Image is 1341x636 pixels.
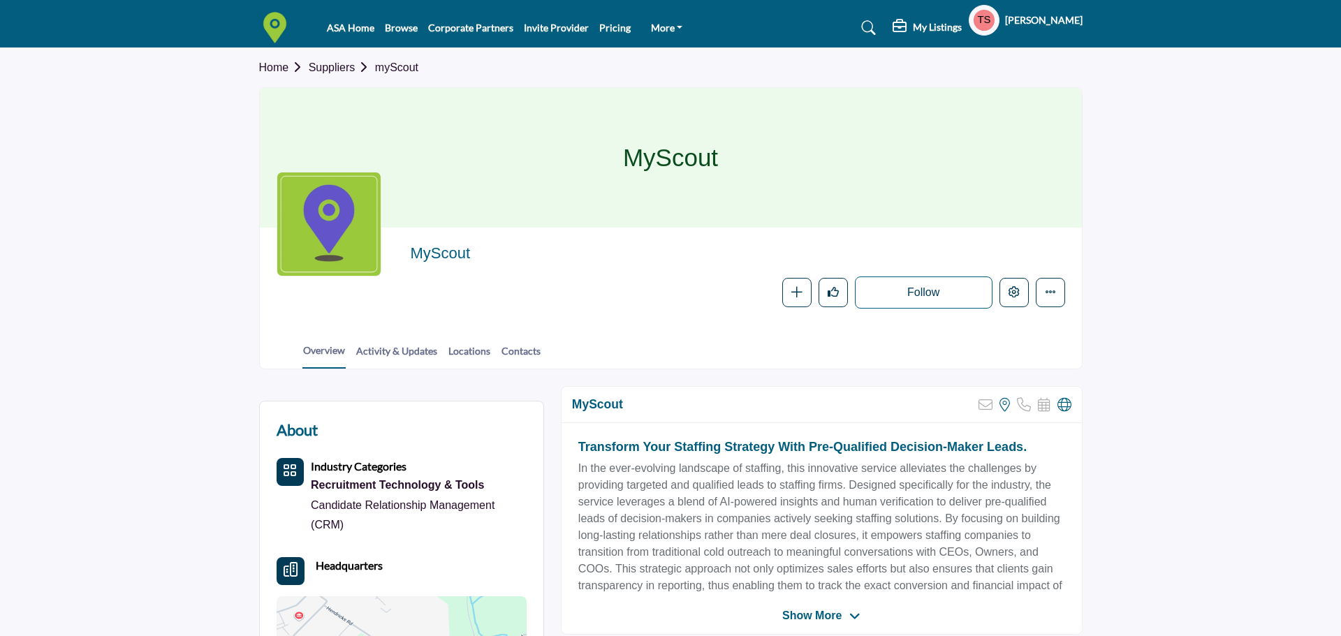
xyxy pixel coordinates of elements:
[410,244,794,262] h2: myScout
[385,22,418,34] a: Browse
[311,475,527,495] a: Recruitment Technology & Tools
[356,343,438,368] a: Activity & Updates
[855,276,992,309] button: Follow
[1005,13,1083,27] h5: [PERSON_NAME]
[448,343,491,368] a: Locations
[309,61,375,73] a: Suppliers
[302,343,346,369] a: Overview
[599,22,631,34] a: Pricing
[848,17,885,39] a: Search
[893,20,962,36] div: My Listings
[913,21,962,34] h5: My Listings
[578,460,1065,611] p: In the ever-evolving landscape of staffing, this innovative service alleviates the challenges by ...
[311,459,406,473] b: Industry Categories
[782,607,842,624] span: Show More
[572,397,623,412] h2: myScout
[1036,278,1065,307] button: More details
[311,461,406,473] a: Industry Categories
[969,5,999,36] button: Show hide supplier dropdown
[641,18,693,38] a: More
[277,557,305,585] button: Headquarter icon
[311,475,527,495] div: Software platforms and digital tools to streamline recruitment and hiring processes.
[277,458,305,486] button: Category Icon
[578,440,1065,455] h2: Transform Your Staffing Strategy with Pre-Qualified Decision-Maker Leads.
[819,278,848,307] button: Like
[316,557,383,574] b: Headquarters
[428,22,513,34] a: Corporate Partners
[375,61,418,73] a: myScout
[999,278,1029,307] button: Edit company
[501,343,541,368] a: Contacts
[277,418,318,441] h2: About
[524,22,589,34] a: Invite Provider
[311,499,494,531] a: Candidate Relationship Management (CRM)
[623,88,718,228] h1: myScout
[259,12,298,43] img: site Logo
[259,61,309,73] a: Home
[327,22,374,34] a: ASA Home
